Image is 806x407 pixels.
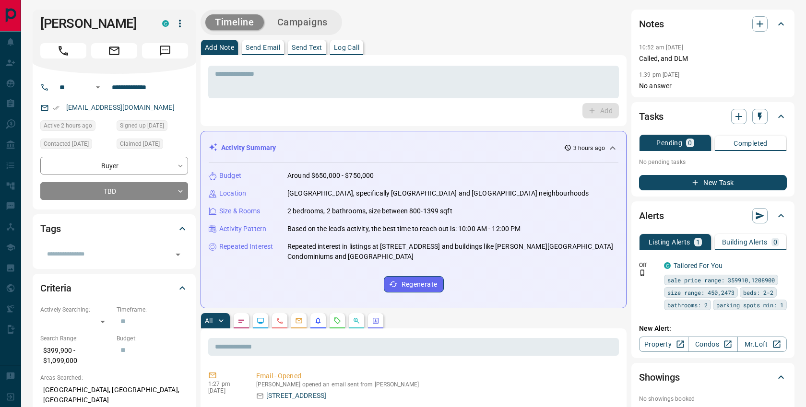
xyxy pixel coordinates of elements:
[40,334,112,343] p: Search Range:
[219,224,266,234] p: Activity Pattern
[372,317,379,325] svg: Agent Actions
[639,208,664,223] h2: Alerts
[639,324,787,334] p: New Alert:
[639,44,683,51] p: 10:52 am [DATE]
[287,206,452,216] p: 2 bedrooms, 2 bathrooms, size between 800-1399 sqft
[639,71,680,78] p: 1:39 pm [DATE]
[117,305,188,314] p: Timeframe:
[696,239,700,245] p: 1
[66,104,175,111] a: [EMAIL_ADDRESS][DOMAIN_NAME]
[117,139,188,152] div: Mon Jul 07 2025
[205,317,213,324] p: All
[639,105,787,128] div: Tasks
[295,317,303,325] svg: Emails
[639,204,787,227] div: Alerts
[667,288,735,297] span: size range: 450,2473
[333,317,341,325] svg: Requests
[639,337,688,352] a: Property
[40,16,148,31] h1: [PERSON_NAME]
[162,20,169,27] div: condos.ca
[384,276,444,292] button: Regenerate
[639,395,787,403] p: No showings booked
[40,157,188,174] div: Buyer
[92,81,104,93] button: Open
[171,248,185,261] button: Open
[334,44,359,51] p: Log Call
[221,143,276,153] p: Activity Summary
[287,242,618,262] p: Repeated interest in listings at [STREET_ADDRESS] and buildings like [PERSON_NAME][GEOGRAPHIC_DAT...
[639,269,646,276] svg: Push Notification Only
[257,317,264,325] svg: Lead Browsing Activity
[219,171,241,181] p: Budget
[639,175,787,190] button: New Task
[276,317,284,325] svg: Calls
[656,140,682,146] p: Pending
[287,171,374,181] p: Around $650,000 - $750,000
[722,239,768,245] p: Building Alerts
[639,370,680,385] h2: Showings
[209,139,618,157] div: Activity Summary3 hours ago
[246,44,280,51] p: Send Email
[120,121,164,130] span: Signed up [DATE]
[664,262,671,269] div: condos.ca
[737,337,787,352] a: Mr.Loft
[40,43,86,58] span: Call
[117,334,188,343] p: Budget:
[117,120,188,134] div: Mon Jul 07 2025
[219,242,273,252] p: Repeated Interest
[205,44,234,51] p: Add Note
[639,12,787,35] div: Notes
[688,337,737,352] a: Condos
[639,54,787,64] p: Called, and DLM
[639,81,787,91] p: No answer
[40,305,112,314] p: Actively Searching:
[40,217,188,240] div: Tags
[268,14,337,30] button: Campaigns
[287,188,589,198] p: [GEOGRAPHIC_DATA], specifically [GEOGRAPHIC_DATA] and [GEOGRAPHIC_DATA] neighbourhoods
[292,44,322,51] p: Send Text
[40,277,188,300] div: Criteria
[649,239,690,245] p: Listing Alerts
[219,206,261,216] p: Size & Rooms
[353,317,360,325] svg: Opportunities
[120,139,160,149] span: Claimed [DATE]
[237,317,245,325] svg: Notes
[208,387,242,394] p: [DATE]
[639,16,664,32] h2: Notes
[40,373,188,382] p: Areas Searched:
[639,155,787,169] p: No pending tasks
[219,188,246,198] p: Location
[44,139,89,149] span: Contacted [DATE]
[639,261,658,269] p: Off
[573,144,605,152] p: 3 hours ago
[256,371,615,381] p: Email - Opened
[639,109,664,124] h2: Tasks
[205,14,264,30] button: Timeline
[674,262,723,269] a: Tailored For You
[40,280,71,296] h2: Criteria
[266,391,326,401] p: [STREET_ADDRESS]
[44,121,92,130] span: Active 2 hours ago
[716,300,783,310] span: parking spots min: 1
[734,140,768,147] p: Completed
[40,182,188,200] div: TBD
[40,221,60,236] h2: Tags
[208,381,242,387] p: 1:27 pm
[287,224,521,234] p: Based on the lead's activity, the best time to reach out is: 10:00 AM - 12:00 PM
[667,275,775,285] span: sale price range: 359910,1208900
[40,139,112,152] div: Tue Aug 12 2025
[667,300,708,310] span: bathrooms: 2
[314,317,322,325] svg: Listing Alerts
[91,43,137,58] span: Email
[142,43,188,58] span: Message
[773,239,777,245] p: 0
[40,343,112,369] p: $399,900 - $1,099,000
[256,381,615,388] p: [PERSON_NAME] opened an email sent from [PERSON_NAME]
[743,288,773,297] span: beds: 2-2
[53,105,59,111] svg: Email Verified
[40,120,112,134] div: Fri Aug 15 2025
[688,140,692,146] p: 0
[639,366,787,389] div: Showings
